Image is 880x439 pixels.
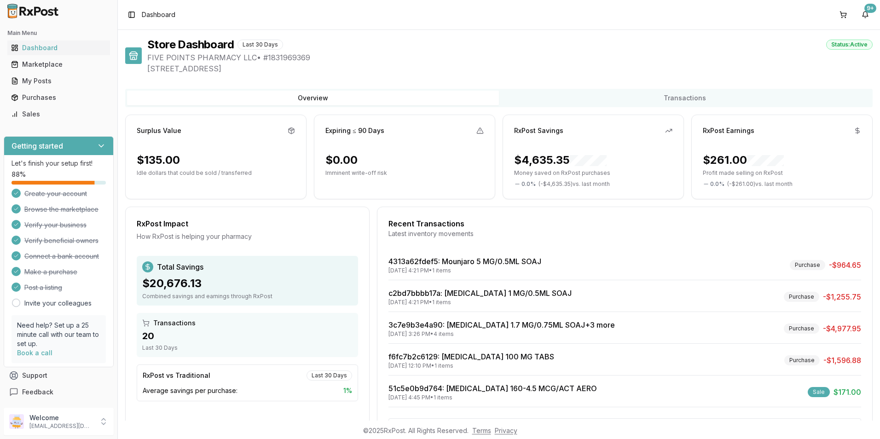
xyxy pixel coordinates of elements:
p: Profit made selling on RxPost [703,169,861,177]
button: Feedback [4,384,114,400]
div: 9+ [864,4,876,13]
p: Idle dollars that could be sold / transferred [137,169,295,177]
div: [DATE] 12:10 PM • 1 items [388,362,554,370]
div: RxPost Savings [514,126,563,135]
div: RxPost vs Traditional [143,371,210,380]
span: Dashboard [142,10,175,19]
a: 51c5e0b9d764: [MEDICAL_DATA] 160-4.5 MCG/ACT AERO [388,384,597,393]
p: Need help? Set up a 25 minute call with our team to set up. [17,321,100,348]
span: ( - $4,635.35 ) vs. last month [538,180,610,188]
span: Verify your business [24,220,87,230]
span: Verify beneficial owners [24,236,98,245]
span: ( - $261.00 ) vs. last month [727,180,793,188]
div: RxPost Impact [137,218,358,229]
p: Money saved on RxPost purchases [514,169,672,177]
div: $20,676.13 [142,276,353,291]
span: -$4,977.95 [823,323,861,334]
div: [DATE] 4:21 PM • 1 items [388,267,541,274]
a: Terms [472,427,491,434]
span: Total Savings [157,261,203,272]
div: Last 30 Days [237,40,283,50]
button: Purchases [4,90,114,105]
div: Status: Active [826,40,873,50]
button: My Posts [4,74,114,88]
button: Overview [127,91,499,105]
span: Average savings per purchase: [143,386,237,395]
span: Browse the marketplace [24,205,98,214]
div: Purchases [11,93,106,102]
button: Marketplace [4,57,114,72]
span: Connect a bank account [24,252,99,261]
div: Dashboard [11,43,106,52]
button: Sales [4,107,114,121]
div: Purchase [784,355,820,365]
div: Surplus Value [137,126,181,135]
span: [STREET_ADDRESS] [147,63,873,74]
p: Welcome [29,413,93,422]
div: [DATE] 4:45 PM • 1 items [388,394,597,401]
span: FIVE POINTS PHARMACY LLC • # 1831969369 [147,52,873,63]
h1: Store Dashboard [147,37,234,52]
span: Feedback [22,387,53,397]
div: 20 [142,329,353,342]
span: 0.0 % [710,180,724,188]
div: $4,635.35 [514,153,607,168]
div: Last 30 Days [307,370,352,381]
h3: Getting started [12,140,63,151]
div: Latest inventory movements [388,229,861,238]
a: My Posts [7,73,110,89]
button: Support [4,367,114,384]
a: Purchases [7,89,110,106]
div: $135.00 [137,153,180,168]
div: How RxPost is helping your pharmacy [137,232,358,241]
span: -$1,596.88 [823,355,861,366]
img: RxPost Logo [4,4,63,18]
div: Marketplace [11,60,106,69]
nav: breadcrumb [142,10,175,19]
a: Book a call [17,349,52,357]
button: Dashboard [4,40,114,55]
p: [EMAIL_ADDRESS][DOMAIN_NAME] [29,422,93,430]
div: $0.00 [325,153,358,168]
a: f6fc7b2c6129: [MEDICAL_DATA] 100 MG TABS [388,352,554,361]
div: [DATE] 4:21 PM • 1 items [388,299,572,306]
div: Recent Transactions [388,218,861,229]
a: c2bd7bbbb17a: [MEDICAL_DATA] 1 MG/0.5ML SOAJ [388,289,572,298]
span: Transactions [153,318,196,328]
div: [DATE] 3:26 PM • 4 items [388,330,615,338]
div: My Posts [11,76,106,86]
h2: Main Menu [7,29,110,37]
div: Purchase [790,260,825,270]
span: 0.0 % [521,180,536,188]
a: Marketplace [7,56,110,73]
a: Privacy [495,427,517,434]
div: Expiring ≤ 90 Days [325,126,384,135]
div: $261.00 [703,153,784,168]
a: 3c7e9b3e4a90: [MEDICAL_DATA] 1.7 MG/0.75ML SOAJ+3 more [388,320,615,329]
iframe: Intercom live chat [849,408,871,430]
p: Imminent write-off risk [325,169,484,177]
a: Dashboard [7,40,110,56]
a: Invite your colleagues [24,299,92,308]
span: Make a purchase [24,267,77,277]
a: 4313a62fdef5: Mounjaro 5 MG/0.5ML SOAJ [388,257,541,266]
span: Post a listing [24,283,62,292]
button: View All Transactions [388,418,861,433]
span: 1 % [343,386,352,395]
span: -$964.65 [829,260,861,271]
a: Sales [7,106,110,122]
button: 9+ [858,7,873,22]
div: Sales [11,110,106,119]
div: Combined savings and earnings through RxPost [142,293,353,300]
div: RxPost Earnings [703,126,754,135]
img: User avatar [9,414,24,429]
button: Transactions [499,91,871,105]
div: Purchase [784,292,819,302]
span: $171.00 [834,387,861,398]
span: Create your account [24,189,87,198]
span: -$1,255.75 [823,291,861,302]
span: 88 % [12,170,26,179]
div: Sale [808,387,830,397]
p: Let's finish your setup first! [12,159,106,168]
div: Purchase [784,323,819,334]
